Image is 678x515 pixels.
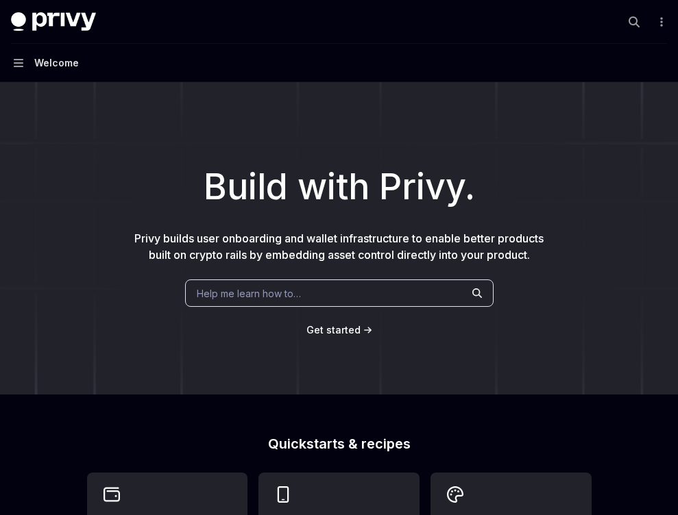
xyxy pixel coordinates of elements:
[34,55,79,71] div: Welcome
[134,231,544,262] span: Privy builds user onboarding and wallet infrastructure to enable better products built on crypto ...
[22,160,656,214] h1: Build with Privy.
[197,286,301,301] span: Help me learn how to…
[306,323,361,337] a: Get started
[623,11,645,33] button: Open search
[87,437,592,451] h2: Quickstarts & recipes
[306,324,361,336] span: Get started
[653,12,667,32] button: More actions
[11,12,96,32] img: dark logo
